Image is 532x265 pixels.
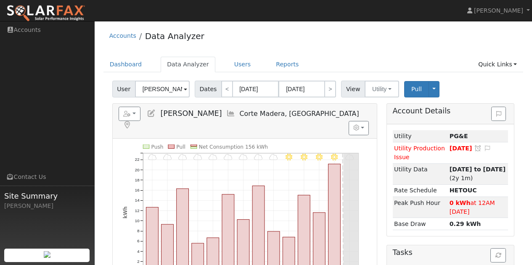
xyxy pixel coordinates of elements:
[393,107,508,115] h5: Account Details
[393,184,448,197] td: Rate Schedule
[6,5,85,22] img: SolarFax
[147,109,156,118] a: Edit User (38586)
[103,57,148,72] a: Dashboard
[109,32,136,39] a: Accounts
[195,81,222,97] span: Dates
[393,163,448,184] td: Utility Data
[450,220,481,227] strong: 0.29 kWh
[44,251,50,258] img: retrieve
[393,197,448,218] td: Peak Push Hour
[450,166,506,181] span: (2y 1m)
[365,81,399,97] button: Utility
[472,57,523,72] a: Quick Links
[341,81,365,97] span: View
[161,57,215,72] a: Data Analyzer
[411,86,422,92] span: Pull
[450,145,472,152] span: [DATE]
[450,133,468,139] strong: ID: 17392752, authorized: 10/10/25
[135,81,190,97] input: Select a User
[394,145,445,160] span: Utility Production Issue
[324,81,336,97] a: >
[240,110,359,118] span: Corte Madera, [GEOGRAPHIC_DATA]
[160,109,222,118] span: [PERSON_NAME]
[450,166,506,173] strong: [DATE] to [DATE]
[123,121,132,129] a: Map
[474,7,523,14] span: [PERSON_NAME]
[112,81,135,97] span: User
[270,57,305,72] a: Reports
[490,248,506,262] button: Refresh
[393,130,448,142] td: Utility
[404,81,429,97] button: Pull
[226,109,236,118] a: Multi-Series Graph
[393,248,508,257] h5: Tasks
[484,145,491,151] i: Edit Issue
[474,145,482,152] a: Snooze this issue
[145,31,204,41] a: Data Analyzer
[4,190,90,202] span: Site Summary
[4,202,90,210] div: [PERSON_NAME]
[450,199,471,206] strong: 0 kWh
[450,187,477,194] strong: X
[228,57,257,72] a: Users
[491,107,506,121] button: Issue History
[448,197,508,218] td: at 12AM [DATE]
[393,218,448,230] td: Base Draw
[221,81,233,97] a: <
